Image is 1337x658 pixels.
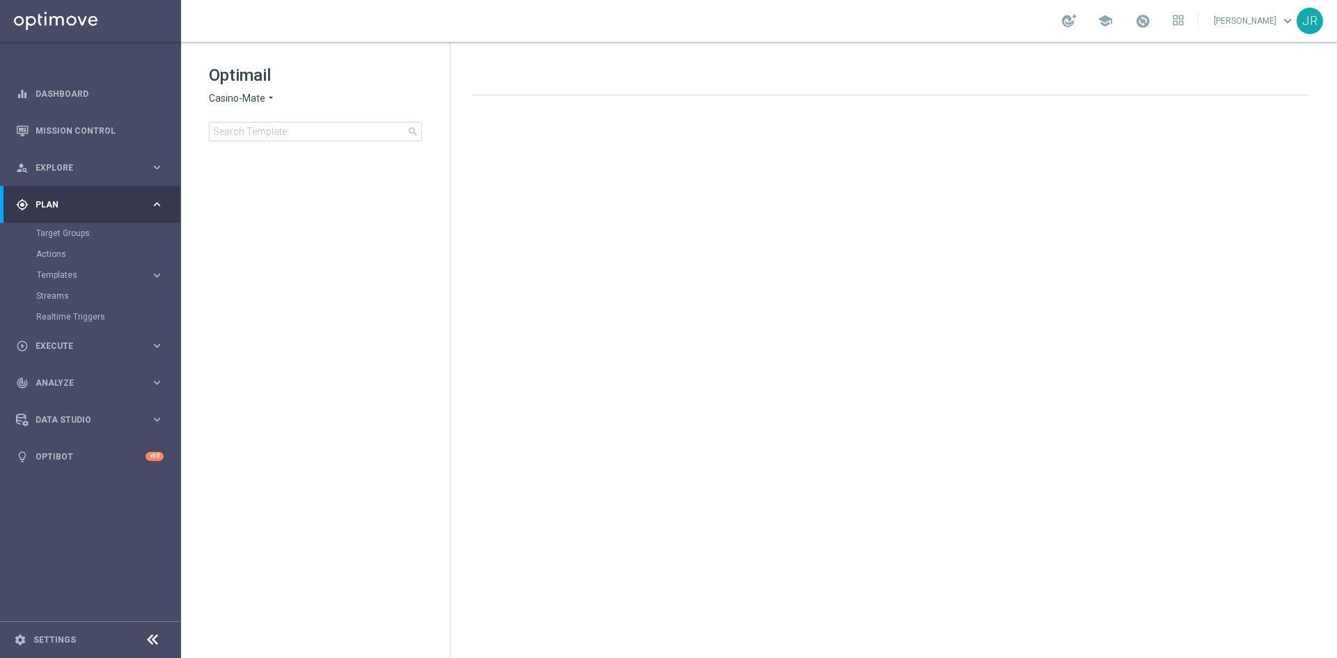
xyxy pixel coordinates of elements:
[36,306,180,327] div: Realtime Triggers
[36,342,150,350] span: Execute
[150,413,164,426] i: keyboard_arrow_right
[36,269,164,281] button: Templates keyboard_arrow_right
[15,162,164,173] button: person_search Explore keyboard_arrow_right
[16,414,150,426] div: Data Studio
[36,201,150,209] span: Plan
[16,112,164,149] div: Mission Control
[36,438,146,475] a: Optibot
[36,164,150,172] span: Explore
[1212,10,1297,31] a: [PERSON_NAME]keyboard_arrow_down
[15,377,164,389] button: track_changes Analyze keyboard_arrow_right
[16,451,29,463] i: lightbulb
[36,285,180,306] div: Streams
[150,376,164,389] i: keyboard_arrow_right
[209,122,422,141] input: Search Template
[16,88,29,100] i: equalizer
[407,126,419,137] span: search
[16,438,164,475] div: Optibot
[150,198,164,211] i: keyboard_arrow_right
[265,92,276,105] i: arrow_drop_down
[1280,13,1295,29] span: keyboard_arrow_down
[16,198,29,211] i: gps_fixed
[36,223,180,244] div: Target Groups
[150,161,164,174] i: keyboard_arrow_right
[36,112,164,149] a: Mission Control
[146,452,164,461] div: +10
[33,636,76,644] a: Settings
[16,162,29,174] i: person_search
[16,75,164,112] div: Dashboard
[15,125,164,136] button: Mission Control
[209,92,265,105] span: Casino-Mate
[150,269,164,282] i: keyboard_arrow_right
[37,271,136,279] span: Templates
[16,340,150,352] div: Execute
[37,271,150,279] div: Templates
[36,416,150,424] span: Data Studio
[14,634,26,646] i: settings
[16,162,150,174] div: Explore
[36,228,145,239] a: Target Groups
[16,340,29,352] i: play_circle_outline
[36,290,145,301] a: Streams
[36,265,180,285] div: Templates
[16,198,150,211] div: Plan
[36,249,145,260] a: Actions
[15,88,164,100] button: equalizer Dashboard
[1097,13,1113,29] span: school
[15,414,164,425] button: Data Studio keyboard_arrow_right
[36,244,180,265] div: Actions
[36,311,145,322] a: Realtime Triggers
[15,340,164,352] button: play_circle_outline Execute keyboard_arrow_right
[16,377,150,389] div: Analyze
[15,199,164,210] button: gps_fixed Plan keyboard_arrow_right
[36,379,150,387] span: Analyze
[16,377,29,389] i: track_changes
[36,75,164,112] a: Dashboard
[209,92,276,105] button: Casino-Mate arrow_drop_down
[1297,8,1323,34] div: JR
[150,339,164,352] i: keyboard_arrow_right
[15,451,164,462] button: lightbulb Optibot +10
[209,64,422,86] h1: Optimail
